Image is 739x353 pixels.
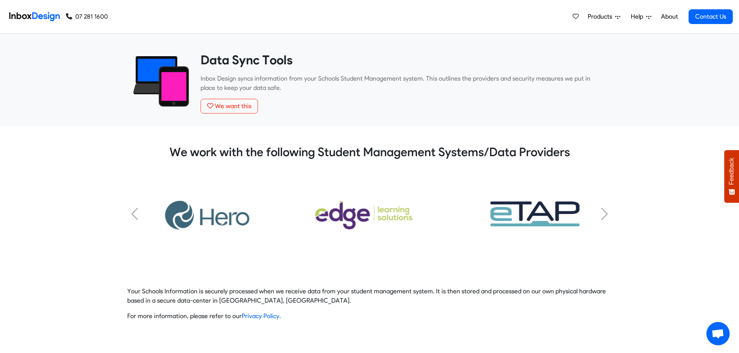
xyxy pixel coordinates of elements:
[659,9,680,24] a: About
[631,12,646,21] span: Help
[127,188,281,240] div: 3 / 7
[215,102,251,110] span: We want this
[292,188,447,240] div: 4 / 7
[458,188,612,240] div: 5 / 7
[728,158,735,185] span: Feedback
[201,74,606,93] p: Inbox Design syncs information from your Schools Student Management system. This outlines the pro...
[127,145,612,160] h3: We work with the following Student Management Systems/Data Providers
[689,9,733,24] a: Contact Us
[201,99,258,114] button: We want this
[133,52,189,108] img: 2022_01_17_icon_byod_management.svg
[127,287,612,305] p: Your Schools Information is securely processed when we receive data from your student management ...
[585,9,623,24] a: Products
[131,208,139,220] div: Previous slide
[588,12,615,21] span: Products
[127,312,612,321] p: For more information, please refer to our .
[628,9,654,24] a: Help
[706,322,730,345] a: Open chat
[66,12,108,21] a: 07 281 1600
[242,312,279,320] a: Privacy Policy
[201,52,606,68] heading: Data Sync Tools
[724,150,739,203] button: Feedback - Show survey
[601,208,608,220] div: Next slide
